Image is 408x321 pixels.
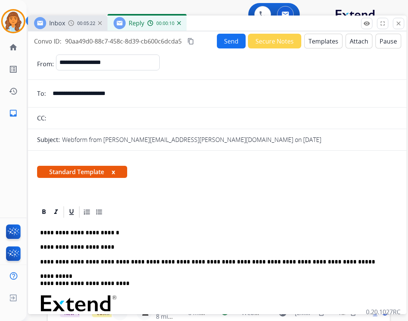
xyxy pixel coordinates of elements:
[37,166,127,178] span: Standard Template
[34,37,61,46] p: Convo ID:
[9,43,18,52] mat-icon: home
[38,206,50,218] div: Bold
[77,20,95,26] span: 00:05:22
[81,206,93,218] div: Ordered List
[187,38,194,45] mat-icon: content_copy
[37,135,60,144] p: Subject:
[37,89,46,98] p: To:
[375,34,401,48] button: Pause
[37,59,54,69] p: From:
[304,34,343,48] button: Templates
[156,20,174,26] span: 00:00:10
[248,34,301,48] button: Secure Notes
[217,34,246,48] button: Send
[363,20,370,27] mat-icon: remove_red_eye
[93,206,105,218] div: Bullet List
[395,20,402,27] mat-icon: close
[50,206,62,218] div: Italic
[3,11,24,32] img: avatar
[49,19,65,27] span: Inbox
[9,87,18,96] mat-icon: history
[129,19,144,27] span: Reply
[366,307,400,316] p: 0.20.1027RC
[62,135,321,144] p: Webform from [PERSON_NAME][EMAIL_ADDRESS][PERSON_NAME][DOMAIN_NAME] on [DATE]
[346,34,372,48] button: Attach
[112,167,115,176] button: x
[379,20,386,27] mat-icon: fullscreen
[9,65,18,74] mat-icon: list_alt
[37,114,46,123] p: CC:
[66,206,77,218] div: Underline
[156,312,196,321] span: 8 minutes ago
[65,37,182,45] span: 90aa49d0-88c7-458c-8d39-cb600c6dcda5
[9,109,18,118] mat-icon: inbox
